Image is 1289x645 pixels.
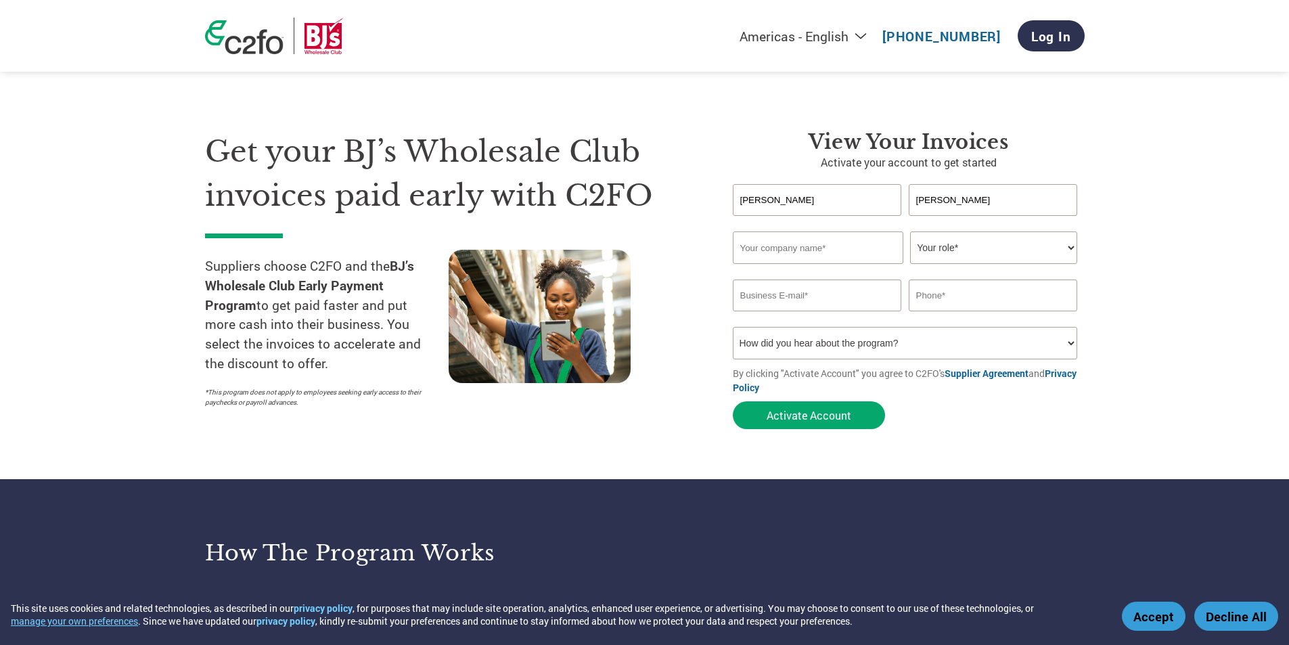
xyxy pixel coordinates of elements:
[909,184,1078,216] input: Last Name*
[733,366,1085,395] p: By clicking "Activate Account" you agree to C2FO's and
[733,231,903,264] input: Your company name*
[205,387,435,407] p: *This program does not apply to employees seeking early access to their paychecks or payroll adva...
[910,231,1077,264] select: Title/Role
[733,280,902,311] input: Invalid Email format
[205,257,449,374] p: Suppliers choose C2FO and the to get paid faster and put more cash into their business. You selec...
[1122,602,1185,631] button: Accept
[733,154,1085,171] p: Activate your account to get started
[909,313,1078,321] div: Inavlid Phone Number
[205,20,284,54] img: c2fo logo
[1194,602,1278,631] button: Decline All
[733,217,902,226] div: Invalid first name or first name is too long
[945,367,1028,380] a: Supplier Agreement
[449,250,631,383] img: supply chain worker
[294,602,353,615] a: privacy policy
[205,539,628,566] h3: How the program works
[909,217,1078,226] div: Invalid last name or last name is too long
[205,257,414,313] strong: BJ’s Wholesale Club Early Payment Program
[11,615,138,627] button: manage your own preferences
[304,18,344,54] img: BJ’s Wholesale Club
[909,280,1078,311] input: Phone*
[1018,20,1085,51] a: Log In
[733,313,902,321] div: Inavlid Email Address
[256,615,315,627] a: privacy policy
[733,184,902,216] input: First Name*
[882,28,1001,45] a: [PHONE_NUMBER]
[733,265,1078,274] div: Invalid company name or company name is too long
[733,401,885,429] button: Activate Account
[11,602,1102,627] div: This site uses cookies and related technologies, as described in our , for purposes that may incl...
[205,130,692,217] h1: Get your BJ’s Wholesale Club invoices paid early with C2FO
[733,367,1077,394] a: Privacy Policy
[733,130,1085,154] h3: View Your Invoices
